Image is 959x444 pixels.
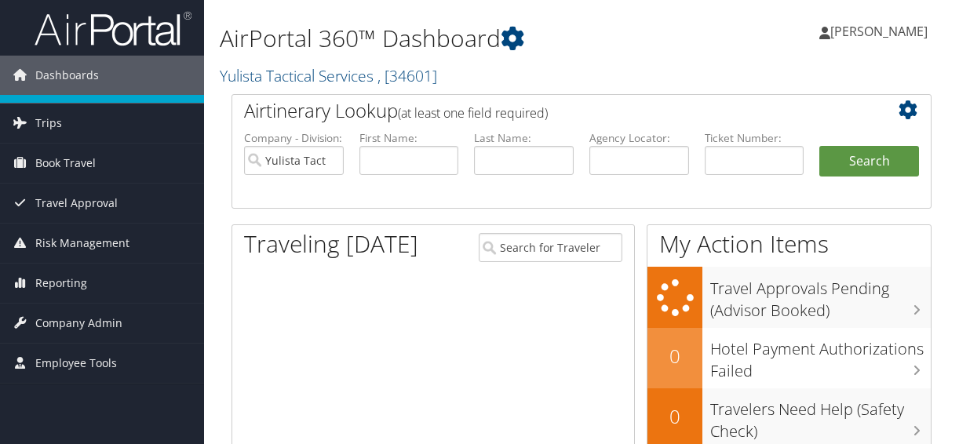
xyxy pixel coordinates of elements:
[35,304,122,343] span: Company Admin
[474,130,574,146] label: Last Name:
[398,104,548,122] span: (at least one field required)
[647,328,931,388] a: 0Hotel Payment Authorizations Failed
[589,130,689,146] label: Agency Locator:
[35,56,99,95] span: Dashboards
[244,227,418,260] h1: Traveling [DATE]
[830,23,928,40] span: [PERSON_NAME]
[244,97,861,124] h2: Airtinerary Lookup
[819,8,943,55] a: [PERSON_NAME]
[647,227,931,260] h1: My Action Items
[479,233,622,262] input: Search for Traveler
[359,130,459,146] label: First Name:
[705,130,804,146] label: Ticket Number:
[819,146,919,177] button: Search
[710,391,931,442] h3: Travelers Need Help (Safety Check)
[710,270,931,322] h3: Travel Approvals Pending (Advisor Booked)
[35,344,117,383] span: Employee Tools
[647,343,702,369] h2: 0
[377,65,437,86] span: , [ 34601 ]
[220,22,702,55] h1: AirPortal 360™ Dashboard
[35,144,96,183] span: Book Travel
[220,65,437,86] a: Yulista Tactical Services
[647,403,702,430] h2: 0
[710,330,931,382] h3: Hotel Payment Authorizations Failed
[35,184,118,223] span: Travel Approval
[244,130,344,146] label: Company - Division:
[647,267,931,327] a: Travel Approvals Pending (Advisor Booked)
[35,224,129,263] span: Risk Management
[35,10,191,47] img: airportal-logo.png
[35,264,87,303] span: Reporting
[35,104,62,143] span: Trips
